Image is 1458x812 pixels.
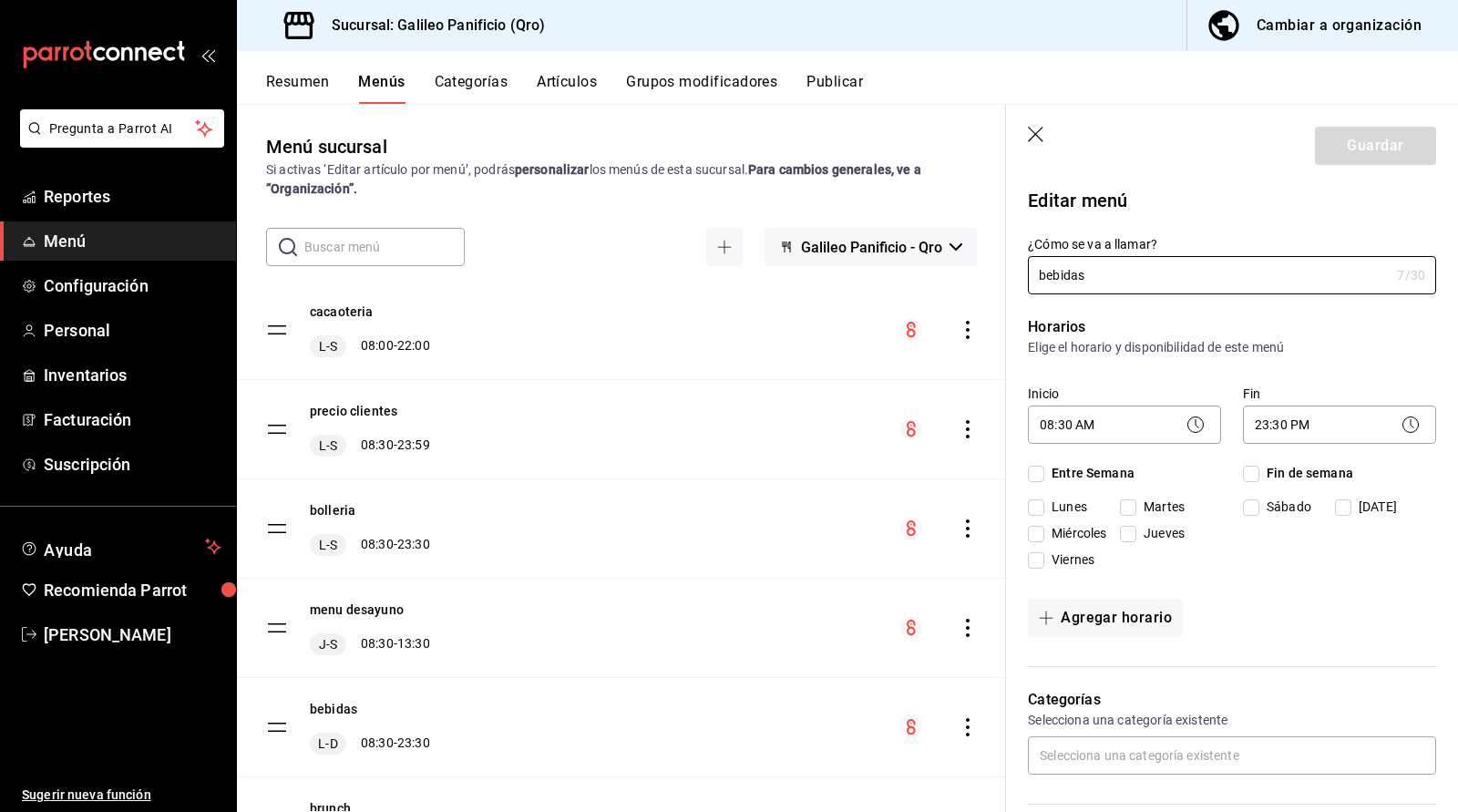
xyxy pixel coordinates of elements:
p: Editar menú [1028,187,1436,214]
button: drag [266,617,288,639]
button: drag [266,418,288,440]
span: Viernes [1044,550,1094,570]
p: Selecciona una categoría existente [1028,711,1436,729]
a: Pregunta a Parrot AI [13,132,224,151]
span: Sugerir nueva función [22,786,221,805]
span: Lunes [1044,498,1087,517]
p: Horarios [1028,316,1436,338]
span: Facturación [44,407,221,432]
span: [PERSON_NAME] [44,622,221,647]
span: Sábado [1259,498,1311,517]
input: Selecciona una categoría existente [1028,736,1436,775]
span: Jueves [1136,524,1185,543]
button: open_drawer_menu [200,47,215,62]
span: Pregunta a Parrot AI [49,119,196,139]
button: drag [266,518,288,540]
button: actions [959,718,977,736]
span: Galileo Panificio - Qro [801,239,942,256]
button: Galileo Panificio - Qro [765,228,977,266]
button: Menús [358,73,405,104]
span: Personal [44,318,221,343]
button: Grupos modificadores [626,73,777,104]
button: cacaoteria [310,303,374,321]
button: Categorías [435,73,508,104]
span: L-D [314,735,341,753]
span: Menú [44,229,221,253]
button: drag [266,319,288,341]
span: L-S [315,337,341,355]
div: 08:30 AM [1028,406,1221,444]
button: actions [959,619,977,637]
button: actions [959,519,977,538]
span: Configuración [44,273,221,298]
div: Menú sucursal [266,133,387,160]
label: Fin [1243,387,1436,400]
span: Martes [1136,498,1185,517]
div: 08:30 - 23:30 [310,534,430,556]
button: precio clientes [310,402,397,420]
strong: personalizar [515,162,590,177]
div: 08:30 - 23:30 [310,733,430,755]
div: 08:30 - 13:30 [310,633,430,655]
span: Inventarios [44,363,221,387]
span: J-S [315,635,341,653]
button: Agregar horario [1028,599,1183,637]
span: Miércoles [1044,524,1106,543]
button: drag [266,716,288,738]
span: Entre Semana [1044,464,1135,483]
p: Elige el horario y disponibilidad de este menú [1028,338,1436,356]
strong: Para cambios generales, ve a “Organización”. [266,162,921,196]
button: actions [959,420,977,438]
input: Buscar menú [304,229,465,265]
div: 08:30 - 23:59 [310,435,430,457]
span: Suscripción [44,452,221,477]
button: menu desayuno [310,601,404,619]
span: Recomienda Parrot [44,578,221,602]
span: L-S [315,536,341,554]
h3: Sucursal: Galileo Panificio (Qro) [317,15,545,36]
p: Categorías [1028,689,1436,711]
div: Si activas ‘Editar artículo por menú’, podrás los menús de esta sucursal. [266,160,977,199]
span: L-S [315,437,341,455]
div: Cambiar a organización [1257,13,1422,38]
button: Pregunta a Parrot AI [20,109,224,148]
div: 08:00 - 22:00 [310,335,430,357]
button: Artículos [537,73,597,104]
button: Resumen [266,73,329,104]
span: Fin de semana [1259,464,1353,483]
button: bebidas [310,700,357,718]
div: navigation tabs [266,73,1458,104]
label: Inicio [1028,387,1221,400]
label: ¿Cómo se va a llamar? [1028,238,1436,251]
div: 7 /30 [1397,266,1425,284]
span: [DATE] [1351,498,1397,517]
button: Publicar [806,73,863,104]
button: actions [959,321,977,339]
div: 23:30 PM [1243,406,1436,444]
button: bolleria [310,501,355,519]
span: Ayuda [44,536,198,558]
span: Reportes [44,184,221,209]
